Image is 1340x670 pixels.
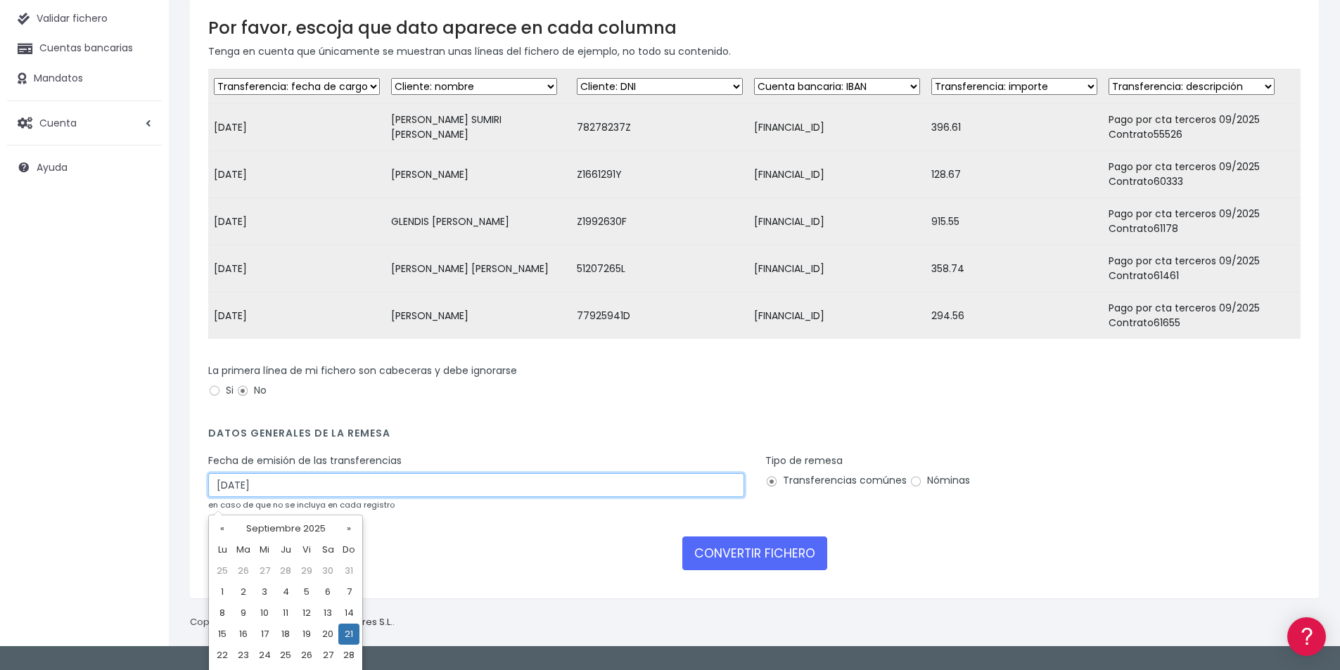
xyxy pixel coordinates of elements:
td: 915.55 [926,198,1103,245]
td: 9 [233,603,254,624]
a: Información general [14,120,267,141]
td: 16 [233,624,254,645]
td: Pago por cta terceros 09/2025 Contrato61655 [1103,292,1301,340]
th: Sa [317,539,338,560]
th: Septiembre 2025 [233,518,338,539]
td: 2 [233,581,254,603]
td: 13 [317,603,338,624]
td: 22 [212,645,233,666]
td: 28 [275,560,296,581]
label: Fecha de emisión de las transferencias [208,453,402,468]
td: 24 [254,645,275,666]
th: « [212,518,233,539]
h3: Por favor, escoja que dato aparece en cada columna [208,18,1301,38]
td: 77925941D [571,292,748,340]
th: Do [338,539,359,560]
td: 12 [296,603,317,624]
td: 78278237Z [571,104,748,151]
td: [PERSON_NAME] SUMIRI [PERSON_NAME] [385,104,571,151]
td: [PERSON_NAME] [385,151,571,198]
td: 7 [338,581,359,603]
td: [FINANCIAL_ID] [748,245,926,292]
td: 25 [275,645,296,666]
label: La primera línea de mi fichero son cabeceras y debe ignorarse [208,363,517,378]
td: 6 [317,581,338,603]
td: 29 [296,560,317,581]
td: 358.74 [926,245,1103,292]
td: Pago por cta terceros 09/2025 Contrato61178 [1103,198,1301,245]
td: [PERSON_NAME] [PERSON_NAME] [385,245,571,292]
td: [FINANCIAL_ID] [748,151,926,198]
label: Si [208,383,234,398]
th: Ma [233,539,254,560]
td: 30 [317,560,338,581]
th: Vi [296,539,317,560]
th: Mi [254,539,275,560]
td: 28 [338,645,359,666]
label: Transferencias comúnes [765,473,907,488]
p: Copyright © 2025 . [190,615,395,630]
td: 10 [254,603,275,624]
td: [FINANCIAL_ID] [748,198,926,245]
a: Formatos [14,178,267,200]
td: [DATE] [208,104,385,151]
div: Programadores [14,337,267,351]
td: 294.56 [926,292,1103,340]
td: 20 [317,624,338,645]
th: Ju [275,539,296,560]
td: 27 [254,560,275,581]
a: Videotutoriales [14,221,267,243]
td: Pago por cta terceros 09/2025 Contrato55526 [1103,104,1301,151]
th: Lu [212,539,233,560]
td: Pago por cta terceros 09/2025 Contrato60333 [1103,151,1301,198]
a: Mandatos [7,64,162,94]
label: Nóminas [910,473,970,488]
td: 396.61 [926,104,1103,151]
td: 23 [233,645,254,666]
td: [DATE] [208,245,385,292]
th: » [338,518,359,539]
td: 14 [338,603,359,624]
td: 27 [317,645,338,666]
td: Z1992630F [571,198,748,245]
td: GLENDIS [PERSON_NAME] [385,198,571,245]
td: 17 [254,624,275,645]
td: 8 [212,603,233,624]
a: Cuentas bancarias [7,34,162,63]
td: [PERSON_NAME] [385,292,571,340]
td: 21 [338,624,359,645]
td: 18 [275,624,296,645]
a: API [14,359,267,381]
small: en caso de que no se incluya en cada registro [208,499,395,510]
td: 26 [296,645,317,666]
button: CONVERTIR FICHERO [682,536,827,570]
div: Información general [14,98,267,111]
td: [DATE] [208,151,385,198]
td: 3 [254,581,275,603]
a: POWERED BY ENCHANT [193,405,271,418]
td: 1 [212,581,233,603]
td: 31 [338,560,359,581]
a: Perfiles de empresas [14,243,267,265]
td: 19 [296,624,317,645]
div: Facturación [14,279,267,292]
td: 4 [275,581,296,603]
td: [FINANCIAL_ID] [748,292,926,340]
h4: Datos generales de la remesa [208,427,1301,446]
td: 15 [212,624,233,645]
label: Tipo de remesa [765,453,843,468]
td: 25 [212,560,233,581]
td: [DATE] [208,198,385,245]
a: Problemas habituales [14,200,267,221]
span: Cuenta [39,115,77,129]
td: 51207265L [571,245,748,292]
label: No [236,383,267,398]
a: Cuenta [7,108,162,138]
td: [FINANCIAL_ID] [748,104,926,151]
td: 11 [275,603,296,624]
a: Ayuda [7,153,162,182]
td: 26 [233,560,254,581]
button: Contáctanos [14,376,267,401]
span: Ayuda [37,160,68,174]
td: 5 [296,581,317,603]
